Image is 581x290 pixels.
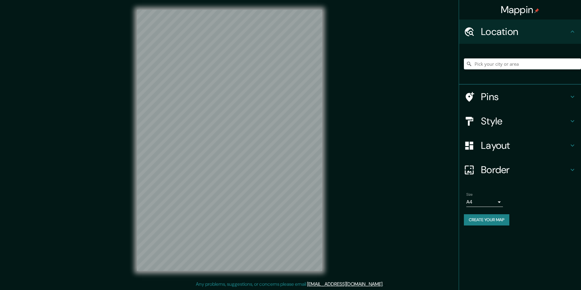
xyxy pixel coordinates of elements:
[384,281,386,288] div: .
[459,19,581,44] div: Location
[481,115,569,127] h4: Style
[137,10,322,271] canvas: Map
[459,133,581,158] div: Layout
[481,26,569,38] h4: Location
[459,85,581,109] div: Pins
[481,139,569,152] h4: Layout
[383,281,384,288] div: .
[481,91,569,103] h4: Pins
[196,281,383,288] p: Any problems, suggestions, or concerns please email .
[534,8,539,13] img: pin-icon.png
[481,164,569,176] h4: Border
[459,109,581,133] div: Style
[466,192,473,197] label: Size
[464,58,581,69] input: Pick your city or area
[307,281,382,287] a: [EMAIL_ADDRESS][DOMAIN_NAME]
[527,266,574,283] iframe: Help widget launcher
[464,214,509,225] button: Create your map
[466,197,503,207] div: A4
[501,4,540,16] h4: Mappin
[459,158,581,182] div: Border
